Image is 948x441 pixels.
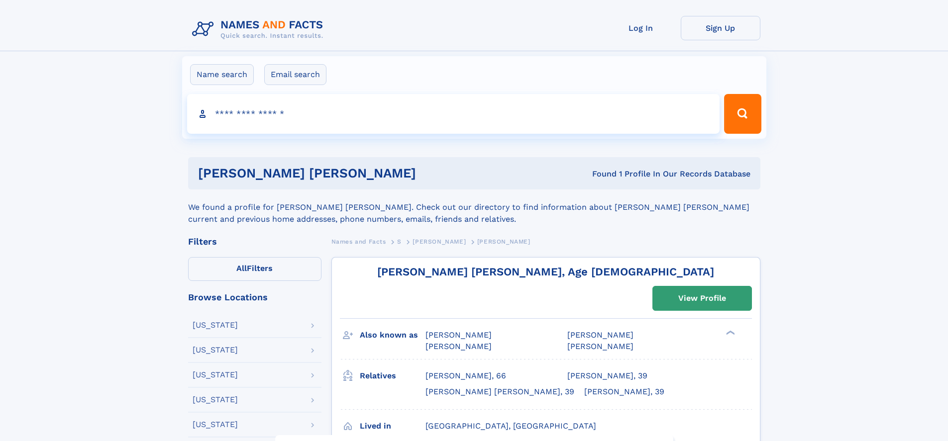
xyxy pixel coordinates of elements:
[193,346,238,354] div: [US_STATE]
[567,370,647,381] a: [PERSON_NAME], 39
[425,370,506,381] a: [PERSON_NAME], 66
[193,396,238,404] div: [US_STATE]
[425,386,574,397] a: [PERSON_NAME] [PERSON_NAME], 39
[264,64,326,85] label: Email search
[567,330,633,340] span: [PERSON_NAME]
[601,16,681,40] a: Log In
[190,64,254,85] label: Name search
[193,371,238,379] div: [US_STATE]
[188,293,321,302] div: Browse Locations
[198,167,504,179] h1: [PERSON_NAME] [PERSON_NAME]
[187,94,720,134] input: search input
[567,342,633,351] span: [PERSON_NAME]
[360,367,425,384] h3: Relatives
[360,327,425,344] h3: Also known as
[188,16,331,43] img: Logo Names and Facts
[653,286,751,310] a: View Profile
[584,386,664,397] a: [PERSON_NAME], 39
[377,265,714,278] a: [PERSON_NAME] [PERSON_NAME], Age [DEMOGRAPHIC_DATA]
[504,169,750,179] div: Found 1 Profile In Our Records Database
[425,342,492,351] span: [PERSON_NAME]
[724,94,761,134] button: Search Button
[360,418,425,435] h3: Lived in
[477,238,530,245] span: [PERSON_NAME]
[193,421,238,429] div: [US_STATE]
[188,257,321,281] label: Filters
[397,235,402,248] a: S
[188,189,760,225] div: We found a profile for [PERSON_NAME] [PERSON_NAME]. Check out our directory to find information a...
[425,421,596,431] span: [GEOGRAPHIC_DATA], [GEOGRAPHIC_DATA]
[188,237,321,246] div: Filters
[724,330,736,336] div: ❯
[678,287,726,310] div: View Profile
[425,330,492,340] span: [PERSON_NAME]
[397,238,402,245] span: S
[193,321,238,329] div: [US_STATE]
[236,264,247,273] span: All
[331,235,386,248] a: Names and Facts
[681,16,760,40] a: Sign Up
[413,238,466,245] span: [PERSON_NAME]
[413,235,466,248] a: [PERSON_NAME]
